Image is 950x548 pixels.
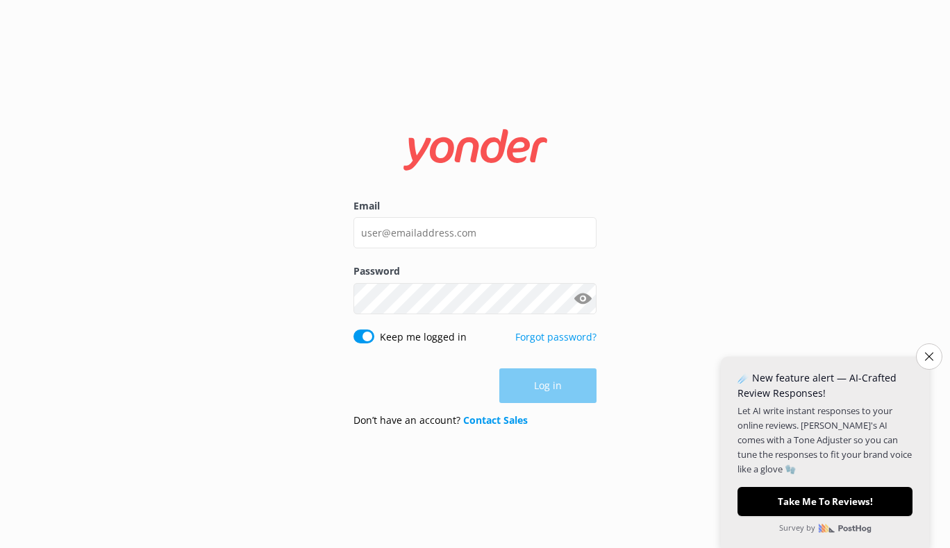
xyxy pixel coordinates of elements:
label: Keep me logged in [380,329,467,345]
input: user@emailaddress.com [353,217,597,248]
p: Don’t have an account? [353,413,528,428]
button: Show password [569,284,597,312]
label: Password [353,264,597,279]
a: Forgot password? [515,330,597,343]
a: Contact Sales [463,413,528,427]
label: Email [353,198,597,214]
